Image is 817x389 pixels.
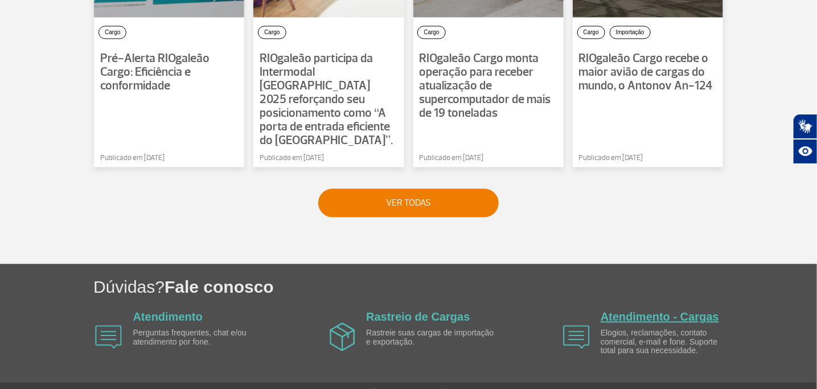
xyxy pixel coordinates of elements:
a: Atendimento - Cargas [601,310,719,323]
span: Pré-Alerta RIOgaleão Cargo: Eficiência e conformidade [100,51,210,93]
span: Publicado em [DATE] [260,153,324,164]
img: airplane icon [330,322,355,351]
p: Perguntas frequentes, chat e/ou atendimento por fone. [133,329,264,346]
span: Publicado em [DATE] [100,153,165,164]
button: Cargo [417,26,445,39]
img: airplane icon [563,325,590,349]
span: Fale conosco [165,277,274,296]
a: Rastreio de Cargas [366,310,470,323]
span: RIOgaleão Cargo recebe o maior avião de cargas do mundo, o Antonov An-124 [579,51,713,93]
span: Publicado em [DATE] [420,153,484,164]
button: VER TODAS [318,189,499,217]
span: RIOgaleão Cargo monta operação para receber atualização de supercomputador de mais de 19 toneladas [420,51,551,121]
p: Rastreie suas cargas de importação e exportação. [366,329,497,346]
img: airplane icon [95,325,122,349]
button: Abrir recursos assistivos. [793,139,817,164]
button: Cargo [258,26,286,39]
button: Cargo [98,26,126,39]
h1: Dúvidas? [93,275,817,298]
button: Abrir tradutor de língua de sinais. [793,114,817,139]
a: Atendimento [133,310,203,323]
div: Plugin de acessibilidade da Hand Talk. [793,114,817,164]
button: Cargo [577,26,605,39]
span: RIOgaleão participa da Intermodal [GEOGRAPHIC_DATA] 2025 reforçando seu posicionamento como “A po... [260,51,393,148]
span: Publicado em [DATE] [579,153,643,164]
p: Elogios, reclamações, contato comercial, e-mail e fone. Suporte total para sua necessidade. [601,329,732,355]
button: Importação [610,26,651,39]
